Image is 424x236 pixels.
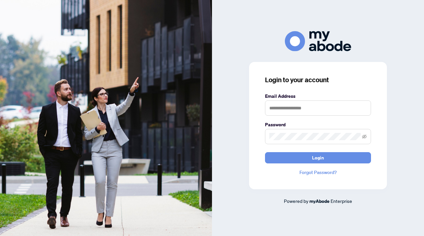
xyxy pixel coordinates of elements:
a: myAbode [309,198,330,205]
span: Enterprise [331,198,352,204]
span: eye-invisible [362,134,367,139]
a: Forgot Password? [265,169,371,176]
label: Email Address [265,92,371,100]
span: Login [312,152,324,163]
label: Password [265,121,371,128]
img: ma-logo [285,31,351,51]
span: Powered by [284,198,308,204]
button: Login [265,152,371,163]
h3: Login to your account [265,75,371,85]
